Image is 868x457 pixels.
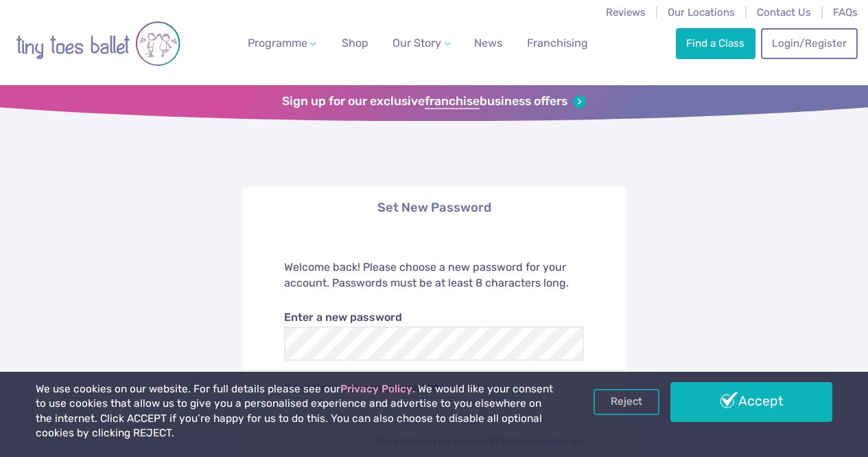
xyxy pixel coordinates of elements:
a: Find a Class [676,28,755,58]
a: Programme [242,30,322,57]
a: Sign up for our exclusivefranchisebusiness offers [282,94,586,109]
span: Our Story [392,36,441,49]
span: Programme [248,36,307,49]
a: Login/Register [761,28,857,58]
a: Our Story [387,30,456,57]
a: Reviews [606,6,646,19]
a: Accept [670,382,832,422]
a: Contact Us [757,6,811,19]
p: We use cookies on our website. For full details please see our . We would like your consent to us... [36,382,554,441]
a: Our Locations [668,6,735,19]
p: Welcome back! Please choose a new password for your account. Passwords must be at least 8 charact... [284,260,584,291]
a: FAQs [833,6,858,19]
img: tiny toes ballet [16,9,180,78]
label: Enter a new password [284,310,584,325]
strong: franchise [425,94,480,109]
a: Shop [336,30,374,57]
a: Franchising [521,30,594,57]
span: Shop [342,36,368,49]
a: Privacy Policy [340,383,412,395]
span: News [474,36,502,49]
span: Franchising [527,36,588,49]
a: Reject [594,389,659,415]
a: News [469,30,508,57]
